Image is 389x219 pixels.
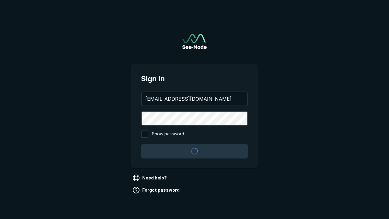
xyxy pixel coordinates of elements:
a: Need help? [131,173,169,183]
a: Go to sign in [182,34,207,49]
span: Sign in [141,73,248,84]
a: Forgot password [131,185,182,195]
span: Show password [152,130,184,138]
input: your@email.com [142,92,247,106]
img: See-Mode Logo [182,34,207,49]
